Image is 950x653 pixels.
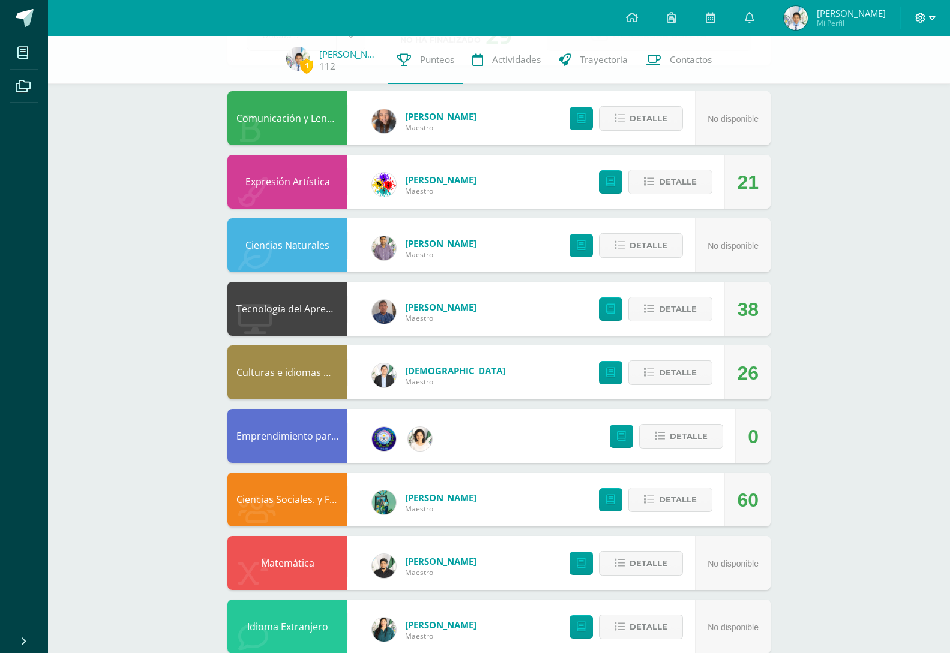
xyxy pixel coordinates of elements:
div: Tecnología del Aprendizaje y Comunicación [227,282,347,336]
span: Detalle [659,489,697,511]
img: b08e72ae1415402f2c8bd1f3d2cdaa84.png [372,236,396,260]
a: [PERSON_NAME] [405,301,477,313]
span: Maestro [405,249,477,260]
button: Detalle [639,424,723,449]
img: f58bb6038ea3a85f08ed05377cd67300.png [372,618,396,642]
span: Punteos [420,53,454,66]
div: Culturas e idiomas mayas Garífuna y Xinca L2 [227,345,347,399]
img: bf66807720f313c6207fc724d78fb4d0.png [372,300,396,324]
span: Actividades [492,53,541,66]
span: No disponible [708,241,759,251]
img: 5ee3ad21cf660859631ac673fdec3131.png [784,6,808,30]
span: Maestro [405,631,477,641]
a: Contactos [637,36,721,84]
a: [PERSON_NAME] [405,237,477,249]
img: 38991008722c8d66f2d85f4b768620e4.png [372,427,396,451]
span: Detalle [659,298,697,320]
span: [PERSON_NAME] [817,7,886,19]
img: 7a8e161cab7694f51b452fdf17c6d5da.png [408,427,432,451]
img: b3df963adb6106740b98dae55d89aff1.png [372,490,396,514]
span: Maestro [405,377,505,387]
span: Mi Perfil [817,18,886,28]
span: Detalle [630,107,667,130]
div: Expresión Artística [227,155,347,209]
span: Contactos [670,53,712,66]
span: Maestro [405,567,477,577]
div: 60 [737,473,759,527]
a: [PERSON_NAME] [405,555,477,567]
span: Maestro [405,186,477,196]
div: 0 [748,410,759,464]
a: Punteos [388,36,463,84]
button: Detalle [628,297,712,321]
a: [PERSON_NAME] [405,110,477,122]
span: Detalle [630,552,667,574]
span: Detalle [630,616,667,638]
a: Trayectoria [550,36,637,84]
span: Maestro [405,313,477,323]
span: 1 [300,58,313,73]
div: Matemática [227,536,347,590]
div: 26 [737,346,759,400]
button: Detalle [599,233,683,258]
div: 21 [737,155,759,209]
button: Detalle [628,360,712,385]
img: a5e710364e73df65906ee1fa578590e2.png [372,554,396,578]
span: Maestro [405,504,477,514]
img: aa2172f3e2372f881a61fb647ea0edf1.png [372,363,396,387]
button: Detalle [628,488,712,512]
span: Detalle [659,362,697,384]
a: [PERSON_NAME] [405,492,477,504]
div: Ciencias Naturales [227,218,347,272]
span: Maestro [405,122,477,133]
div: Emprendimiento para la Productividad y Desarrollo [227,409,347,463]
span: Trayectoria [580,53,628,66]
img: 8286b9a544571e995a349c15127c7be6.png [372,109,396,133]
a: [PERSON_NAME] [405,174,477,186]
a: [DEMOGRAPHIC_DATA] [405,365,505,377]
div: Comunicación y Lenguaje L1 [227,91,347,145]
button: Detalle [599,551,683,576]
a: 112 [319,60,335,73]
span: Detalle [630,234,667,257]
a: [PERSON_NAME] [319,48,379,60]
span: Detalle [670,425,708,447]
span: No disponible [708,559,759,568]
img: 5ee3ad21cf660859631ac673fdec3131.png [286,47,310,71]
img: d0a5be8572cbe4fc9d9d910beeabcdaa.png [372,173,396,197]
a: [PERSON_NAME] [405,619,477,631]
button: Detalle [599,615,683,639]
div: Ciencias Sociales. y Formación Ciudadana [227,473,347,526]
button: Detalle [599,106,683,131]
span: No disponible [708,114,759,124]
span: Detalle [659,171,697,193]
button: Detalle [628,170,712,194]
span: No disponible [708,622,759,632]
div: 38 [737,282,759,336]
a: Actividades [463,36,550,84]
